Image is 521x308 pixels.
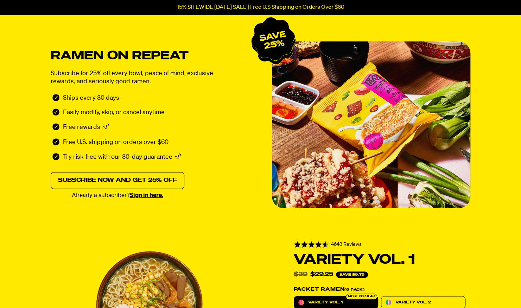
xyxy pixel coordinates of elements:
[63,153,172,162] p: Try risk-free with our 30-day guarantee
[63,138,169,146] p: Free U.S. shipping on orders over $60
[51,172,184,189] a: Subscribe now and get 25% off
[331,242,362,247] span: 4643 Reviews
[4,278,72,305] iframe: Marketing Popup
[130,192,163,198] a: Sign in here.
[177,4,344,11] p: 15% SITEWIDE [DATE] SALE | Free U.S Shipping on Orders Over $60
[310,272,333,277] div: $29.25
[63,123,100,132] p: Free rewards
[346,294,377,300] div: Most Popular
[63,109,165,117] p: Easily modify, skip, or cancel anytime
[395,300,431,304] span: Variety Vol. 2
[51,192,184,198] p: Already a subscriber?
[63,94,119,102] p: Ships every 30 days
[294,287,345,292] o: Packet Ramen
[51,70,230,86] p: Subscribe for 25% off every bowl, peace of mind, exclusive rewards, and seriously good ramen.
[308,300,343,304] span: Variety Vol. 1
[294,287,465,292] label: (6 Pack)
[336,271,368,278] span: Save $9.75
[294,272,307,277] del: $39
[294,254,465,266] h1: Variety Vol. 1
[363,199,379,203] div: Carousel pagination
[51,51,255,61] h1: Ramen on repeat
[272,41,470,208] div: Slide 2 of 3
